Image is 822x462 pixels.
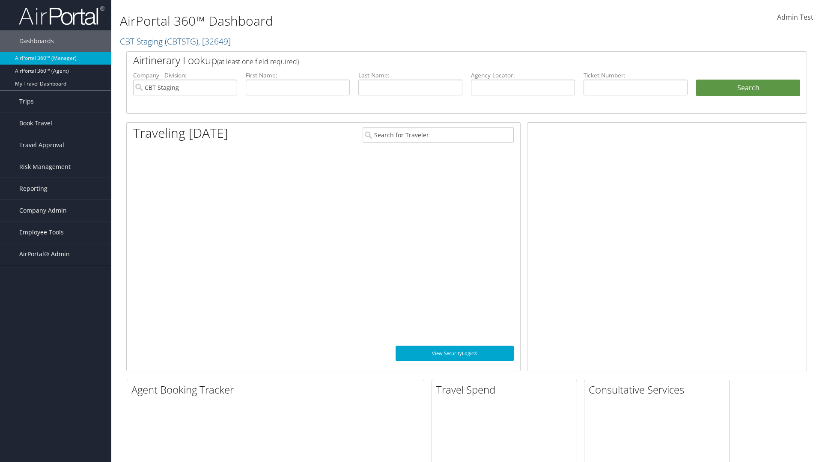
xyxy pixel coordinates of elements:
label: First Name: [246,71,350,80]
h2: Travel Spend [436,382,577,397]
span: Company Admin [19,200,67,221]
span: (at least one field required) [217,57,299,66]
span: AirPortal® Admin [19,243,70,265]
span: ( CBTSTG ) [165,36,198,47]
h2: Agent Booking Tracker [131,382,424,397]
a: CBT Staging [120,36,231,47]
span: Trips [19,91,34,112]
span: Risk Management [19,156,71,178]
label: Company - Division: [133,71,237,80]
span: Dashboards [19,30,54,52]
label: Ticket Number: [584,71,688,80]
span: Book Travel [19,113,52,134]
h2: Consultative Services [589,382,729,397]
a: View SecurityLogic® [396,346,514,361]
label: Agency Locator: [471,71,575,80]
span: Reporting [19,178,48,199]
input: Search for Traveler [363,127,514,143]
span: , [ 32649 ] [198,36,231,47]
h1: Traveling [DATE] [133,124,228,142]
span: Employee Tools [19,222,64,243]
a: Admin Test [777,4,813,31]
span: Travel Approval [19,134,64,156]
button: Search [696,80,800,97]
h1: AirPortal 360™ Dashboard [120,12,582,30]
h2: Airtinerary Lookup [133,53,744,68]
label: Last Name: [358,71,462,80]
img: airportal-logo.png [19,6,104,26]
span: Admin Test [777,12,813,22]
